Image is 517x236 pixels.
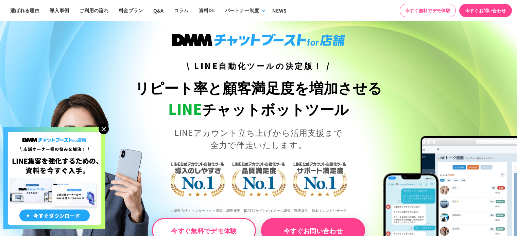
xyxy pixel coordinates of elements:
img: LINE公式アカウント自動化ツール導入のしやすさNo.1｜LINE公式アカウント自動化ツール品質満足度No.1｜LINE公式アカウント自動化ツールサポート満足度No.1 [148,135,369,220]
h1: リピート率と顧客満足度を増加させる チャットボットツール [129,77,388,120]
a: 今すぐ無料でデモ体験 [400,4,456,17]
div: パートナー制度 [225,7,259,14]
img: 店舗オーナー様の悩みを解決!LINE集客を狂化するための資料を今すぐ入手! [3,127,105,229]
h3: \ LINE自動化ツールの決定版！ / [129,60,388,72]
span: LINE [168,98,202,119]
p: LINEアカウント立ち上げから活用支援まで 全力で伴走いたします。 [129,126,388,151]
a: 店舗オーナー様の悩みを解決!LINE集客を狂化するための資料を今すぐ入手! [3,127,105,135]
p: ※調査方法：インターネット調査、調査概要：[DATE] サイトのイメージ調査、調査提供：日本トレンドリサーチ [129,203,388,218]
a: 今すぐお問い合わせ [459,4,512,17]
